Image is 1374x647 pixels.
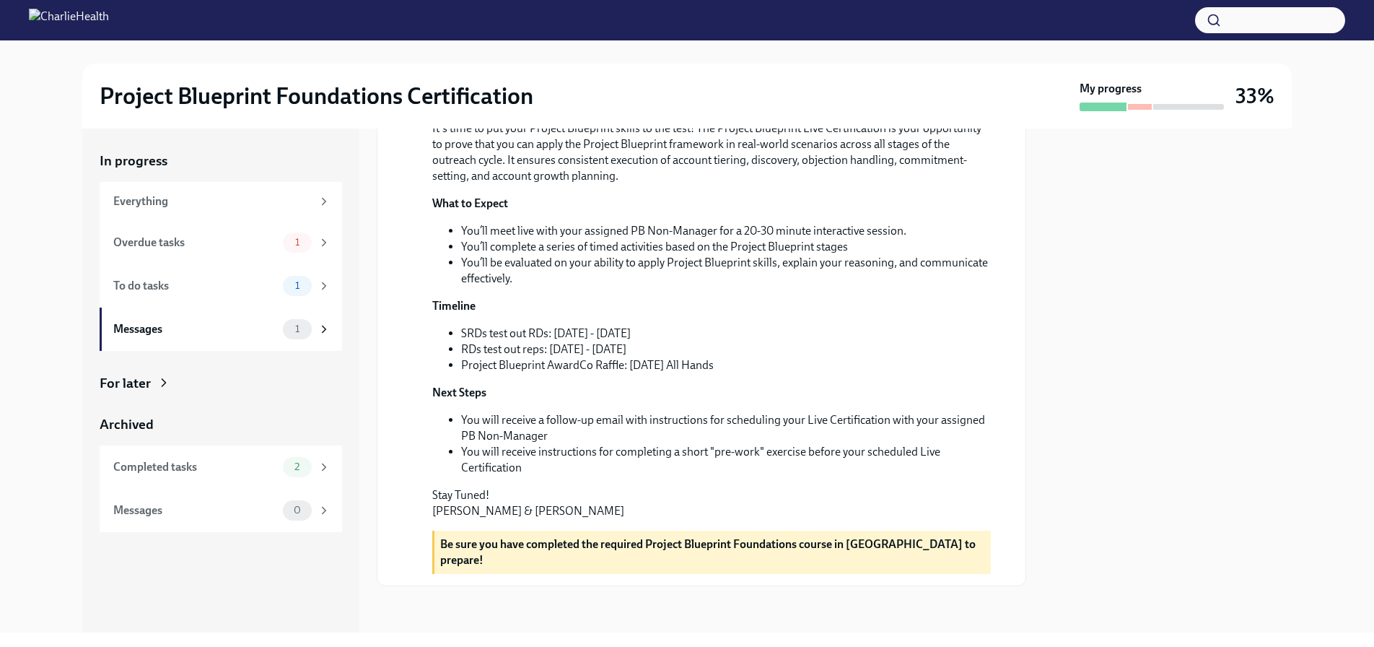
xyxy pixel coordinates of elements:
div: For later [100,374,151,393]
img: CharlieHealth [29,9,109,32]
div: Messages [113,321,277,337]
li: You’ll be evaluated on your ability to apply Project Blueprint skills, explain your reasoning, an... [461,255,991,287]
a: In progress [100,152,342,170]
li: You’ll complete a series of timed activities based on the Project Blueprint stages [461,239,991,255]
div: Everything [113,194,312,209]
h2: Project Blueprint Foundations Certification [100,82,533,110]
a: For later [100,374,342,393]
a: Completed tasks2 [100,446,342,489]
li: You’ll meet live with your assigned PB Non-Manager for a 20-30 minute interactive session. [461,223,991,239]
span: 1 [286,280,308,291]
p: Stay Tuned! [PERSON_NAME] & [PERSON_NAME] [432,487,991,519]
div: Overdue tasks [113,235,277,251]
div: Completed tasks [113,459,277,475]
a: Archived [100,415,342,434]
div: Messages [113,503,277,518]
h3: 33% [1235,83,1274,109]
strong: Timeline [432,299,476,313]
li: Project Blueprint AwardCo Raffle: [DATE] All Hands [461,357,991,373]
strong: My progress [1080,81,1142,97]
span: 0 [285,505,310,516]
strong: Next Steps [432,386,486,399]
li: You will receive a follow-up email with instructions for scheduling your Live Certification with ... [461,412,991,444]
a: Messages0 [100,489,342,532]
li: RDs test out reps: [DATE] - [DATE] [461,342,991,357]
a: Messages1 [100,308,342,351]
span: 1 [286,237,308,248]
strong: Be sure you have completed the required Project Blueprint Foundations course in [GEOGRAPHIC_DATA]... [440,537,976,567]
a: Overdue tasks1 [100,221,342,264]
span: 2 [286,461,308,472]
strong: What to Expect [432,196,508,210]
div: To do tasks [113,278,277,294]
a: To do tasks1 [100,264,342,308]
li: SRDs test out RDs: [DATE] - [DATE] [461,326,991,342]
span: 1 [286,323,308,334]
p: It's time to put your Project Blueprint skills to the test! The Project Blueprint Live Certificat... [432,121,991,184]
li: You will receive instructions for completing a short "pre-work" exercise before your scheduled Li... [461,444,991,476]
a: Everything [100,182,342,221]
